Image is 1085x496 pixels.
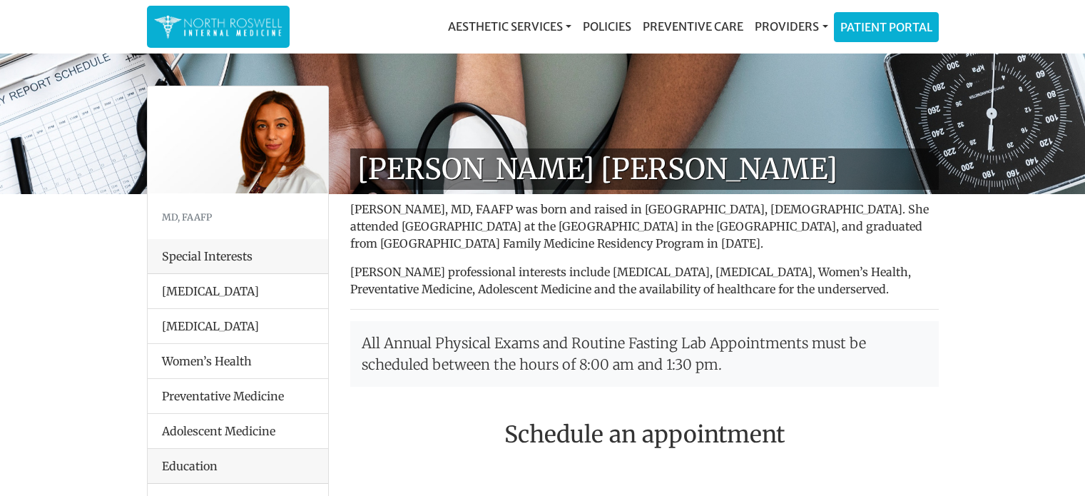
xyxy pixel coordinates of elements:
h1: [PERSON_NAME] [PERSON_NAME] [350,148,939,190]
p: [PERSON_NAME], MD, FAAFP was born and raised in [GEOGRAPHIC_DATA], [DEMOGRAPHIC_DATA]. She attend... [350,201,939,252]
p: [PERSON_NAME] professional interests include [MEDICAL_DATA], [MEDICAL_DATA], Women’s Health, Prev... [350,263,939,298]
a: Policies [577,12,637,41]
p: All Annual Physical Exams and Routine Fasting Lab Appointments must be scheduled between the hour... [350,321,939,387]
img: North Roswell Internal Medicine [154,13,282,41]
small: MD, FAAFP [162,211,212,223]
a: Aesthetic Services [442,12,577,41]
li: Women’s Health [148,343,328,379]
div: Special Interests [148,239,328,274]
img: Dr. Farah Mubarak Ali MD, FAAFP [148,86,328,193]
li: [MEDICAL_DATA] [148,274,328,309]
h2: Schedule an appointment [350,421,939,448]
a: Preventive Care [637,12,749,41]
li: [MEDICAL_DATA] [148,308,328,344]
div: Education [148,449,328,484]
a: Patient Portal [835,13,938,41]
li: Preventative Medicine [148,378,328,414]
li: Adolescent Medicine [148,413,328,449]
a: Providers [749,12,833,41]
